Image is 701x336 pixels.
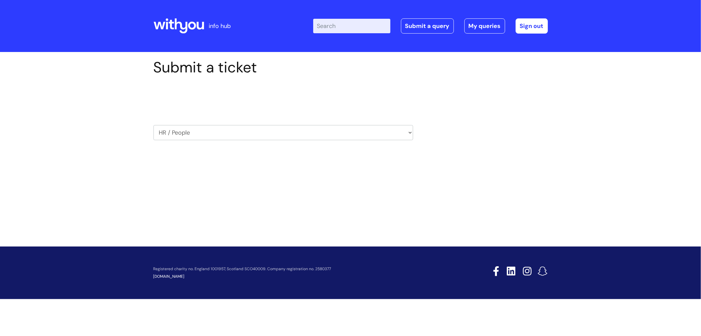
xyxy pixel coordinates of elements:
p: Registered charity no. England 1001957, Scotland SCO40009. Company registration no. 2580377 [153,267,447,271]
a: My queries [464,18,505,34]
p: info hub [209,21,231,31]
a: Submit a query [401,18,454,34]
h1: Submit a ticket [153,59,413,76]
a: Sign out [516,18,548,34]
a: [DOMAIN_NAME] [153,274,185,279]
h2: Select issue type [153,91,413,104]
div: | - [313,18,548,34]
input: Search [313,19,390,33]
